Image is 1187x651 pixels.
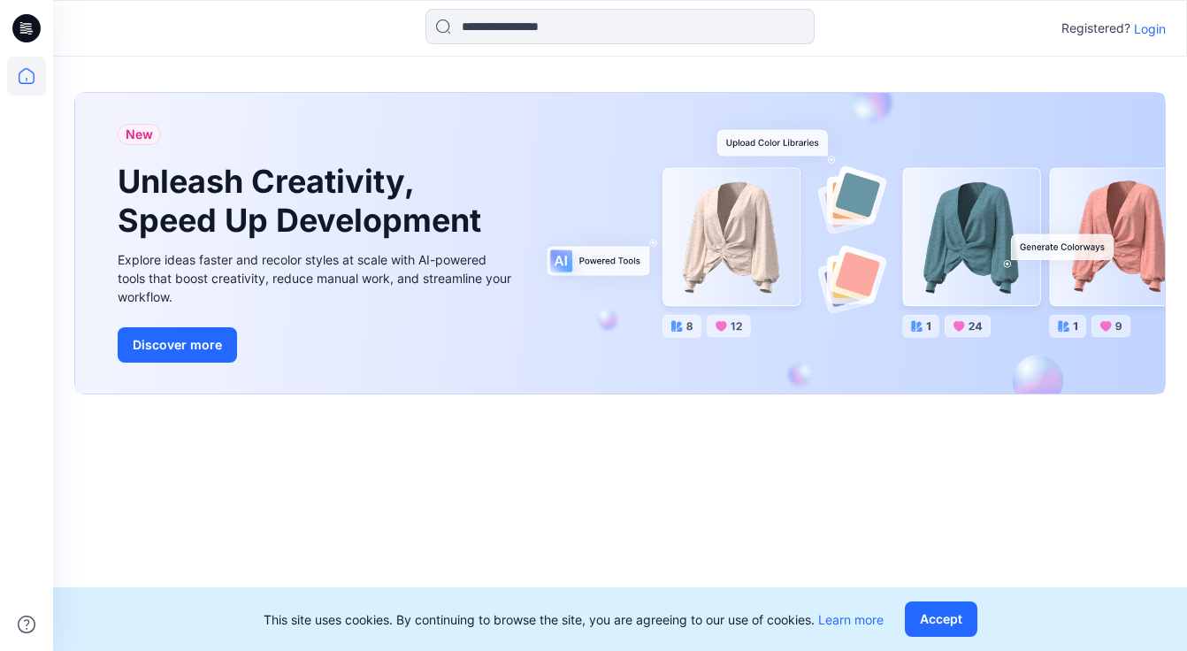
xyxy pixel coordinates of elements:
[118,250,516,306] div: Explore ideas faster and recolor styles at scale with AI-powered tools that boost creativity, red...
[1134,19,1166,38] p: Login
[118,163,489,239] h1: Unleash Creativity, Speed Up Development
[118,327,237,363] button: Discover more
[264,610,884,629] p: This site uses cookies. By continuing to browse the site, you are agreeing to our use of cookies.
[1061,18,1130,39] p: Registered?
[818,612,884,627] a: Learn more
[905,601,977,637] button: Accept
[126,124,153,145] span: New
[118,327,516,363] a: Discover more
